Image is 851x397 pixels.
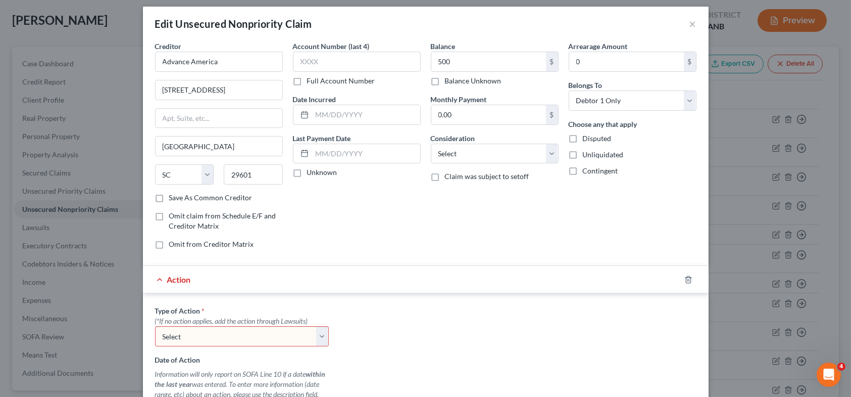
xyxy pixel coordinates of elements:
label: Save As Common Creditor [169,193,253,203]
span: Claim was subject to setoff [445,172,529,181]
input: MM/DD/YYYY [312,105,420,124]
input: 0.00 [431,52,546,71]
label: Account Number (last 4) [293,41,370,52]
label: Unknown [307,167,337,178]
input: Enter city... [156,137,282,156]
span: Omit from Creditor Matrix [169,240,254,248]
span: Creditor [155,42,182,51]
label: Date of Action [155,355,201,365]
input: MM/DD/YYYY [312,144,420,163]
label: Date Incurred [293,94,336,105]
span: 4 [837,363,845,371]
div: $ [546,52,558,71]
input: Enter zip... [224,164,283,185]
label: Choose any that apply [569,119,637,129]
label: Balance [431,41,456,52]
label: Last Payment Date [293,133,351,144]
div: Edit Unsecured Nonpriority Claim [155,17,312,31]
label: Consideration [431,133,475,144]
label: Arrearage Amount [569,41,628,52]
label: Monthly Payment [431,94,487,105]
input: Search creditor by name... [155,52,283,72]
input: Enter address... [156,80,282,100]
input: Apt, Suite, etc... [156,109,282,128]
span: Contingent [583,166,618,175]
span: Type of Action [155,306,201,315]
button: × [689,18,696,30]
div: $ [684,52,696,71]
span: Unliquidated [583,150,624,159]
span: Action [167,275,191,284]
span: Belongs To [569,81,603,90]
div: (*If no action applies, add the action through Lawsuits) [155,316,329,326]
span: Omit claim from Schedule E/F and Creditor Matrix [169,211,276,230]
span: Disputed [583,134,612,143]
iframe: Intercom live chat [817,363,841,387]
input: XXXX [293,52,421,72]
label: Balance Unknown [445,76,502,86]
input: 0.00 [431,105,546,124]
div: $ [546,105,558,124]
input: 0.00 [569,52,684,71]
label: Full Account Number [307,76,375,86]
